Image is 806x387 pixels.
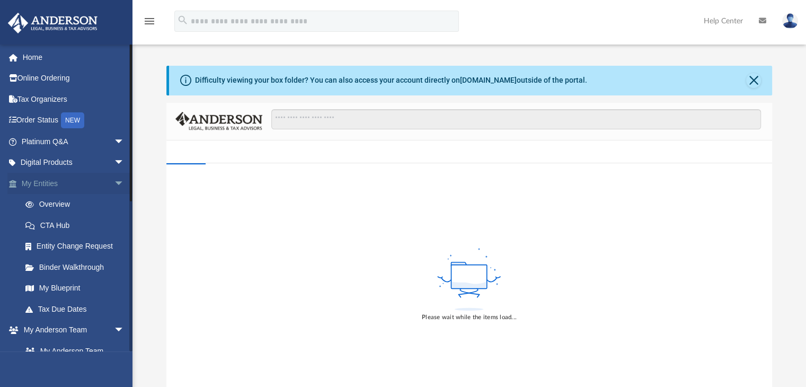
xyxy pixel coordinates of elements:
[7,152,140,173] a: Digital Productsarrow_drop_down
[15,236,140,257] a: Entity Change Request
[177,14,189,26] i: search
[746,73,761,88] button: Close
[143,20,156,28] a: menu
[422,313,517,322] div: Please wait while the items load...
[15,298,140,320] a: Tax Due Dates
[15,257,140,278] a: Binder Walkthrough
[15,194,140,215] a: Overview
[114,173,135,195] span: arrow_drop_down
[7,89,140,110] a: Tax Organizers
[114,131,135,153] span: arrow_drop_down
[7,47,140,68] a: Home
[7,68,140,89] a: Online Ordering
[114,320,135,341] span: arrow_drop_down
[15,340,130,362] a: My Anderson Team
[271,109,760,129] input: Search files and folders
[7,110,140,131] a: Order StatusNEW
[5,13,101,33] img: Anderson Advisors Platinum Portal
[61,112,84,128] div: NEW
[195,75,587,86] div: Difficulty viewing your box folder? You can also access your account directly on outside of the p...
[460,76,517,84] a: [DOMAIN_NAME]
[15,278,135,299] a: My Blueprint
[143,15,156,28] i: menu
[114,152,135,174] span: arrow_drop_down
[7,131,140,152] a: Platinum Q&Aarrow_drop_down
[782,13,798,29] img: User Pic
[15,215,140,236] a: CTA Hub
[7,320,135,341] a: My Anderson Teamarrow_drop_down
[7,173,140,194] a: My Entitiesarrow_drop_down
